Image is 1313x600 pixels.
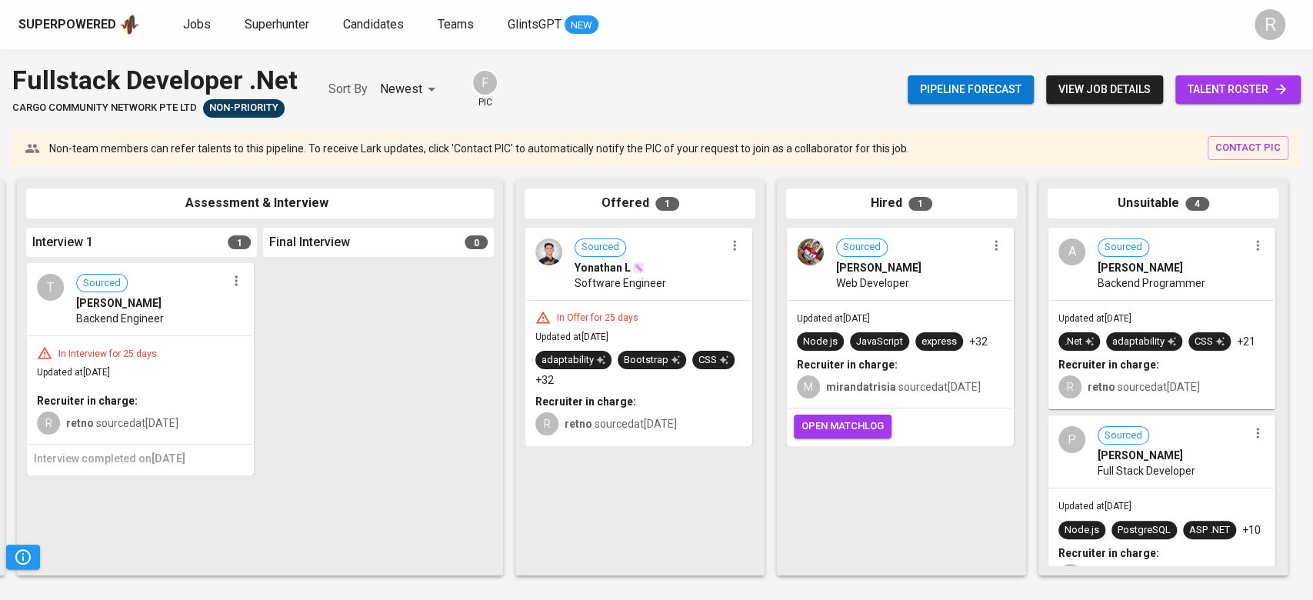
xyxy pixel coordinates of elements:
div: .Net [1065,335,1094,349]
button: view job details [1046,75,1163,104]
div: T [37,274,64,301]
span: Interview 1 [32,234,93,252]
div: CSS [1195,335,1225,349]
div: F [472,69,498,96]
span: [DATE] [152,452,185,465]
a: GlintsGPT NEW [508,15,598,35]
button: Pipeline forecast [908,75,1034,104]
img: magic_wand.svg [632,262,645,274]
span: Software Engineer [575,275,666,291]
button: contact pic [1208,136,1288,160]
span: Web Developer [836,275,909,291]
div: Fullstack Developer .Net [12,62,298,99]
div: R [37,412,60,435]
div: R [1058,375,1081,398]
a: Candidates [343,15,407,35]
span: Teams [438,17,474,32]
div: ASP .NET [1189,523,1230,538]
p: Newest [380,80,422,98]
b: retno [565,418,592,430]
a: Superhunter [245,15,312,35]
span: 4 [1185,197,1209,211]
span: cargo community network pte ltd [12,101,197,115]
span: Updated at [DATE] [797,313,870,324]
div: Sufficient Talents in Pipeline [203,99,285,118]
b: retno [66,417,94,429]
div: Bootstrap [624,353,680,368]
span: sourced at [DATE] [826,381,981,393]
span: [PERSON_NAME] [1098,260,1183,275]
span: sourced at [DATE] [1088,381,1200,393]
div: ASourced[PERSON_NAME]Backend ProgrammerUpdated at[DATE].NetadaptabilityCSS+21Recruiter in charge:... [1048,228,1275,410]
div: G [1058,564,1081,587]
b: Recruiter in charge: [1058,358,1159,371]
span: Pipeline forecast [920,80,1021,99]
h6: Interview completed on [34,451,246,468]
div: Offered [525,188,755,218]
a: Jobs [183,15,214,35]
span: Sourced [1098,428,1148,443]
div: PSourced[PERSON_NAME]Full Stack DeveloperUpdated at[DATE]Node.jsPostgreSQLASP .NET+10Recruiter in... [1048,415,1275,598]
div: Node js [803,335,838,349]
div: Superpowered [18,16,116,34]
span: Backend Engineer [76,311,164,326]
span: 1 [655,197,679,211]
span: view job details [1058,80,1151,99]
img: c54d7c9c3046a6fb06294252bedb22f1.png [797,238,824,265]
span: NEW [565,18,598,33]
span: Updated at [DATE] [1058,501,1131,512]
span: talent roster [1188,80,1288,99]
b: Recruiter in charge: [797,358,898,371]
span: Backend Programmer [1098,275,1205,291]
p: +32 [535,372,554,388]
div: pic [472,69,498,109]
div: express [921,335,957,349]
div: CSS [698,353,728,368]
div: Hired [786,188,1017,218]
img: 57126ab7e0add8793a96fbb0c0b3828d.jpeg [535,238,562,265]
div: Assessment & Interview [26,188,494,218]
div: P [1058,426,1085,453]
button: open matchlog [794,415,891,438]
div: In Offer for 25 days [551,312,645,325]
img: app logo [119,13,140,36]
p: Non-team members can refer talents to this pipeline. To receive Lark updates, click 'Contact PIC'... [49,141,909,156]
span: open matchlog [801,418,884,435]
p: +32 [969,334,988,349]
div: Newest [380,75,441,104]
p: +10 [1242,522,1261,538]
button: Pipeline Triggers [6,545,40,569]
span: sourced at [DATE] [66,417,178,429]
a: Superpoweredapp logo [18,13,140,36]
span: Updated at [DATE] [1058,313,1131,324]
span: Yonathan L [575,260,631,275]
span: 1 [908,197,932,211]
div: In Interview for 25 days [52,348,163,361]
b: Recruiter in charge: [535,395,636,408]
span: Updated at [DATE] [37,367,110,378]
div: M [797,375,820,398]
span: Final Interview [269,234,350,252]
span: contact pic [1215,139,1281,157]
span: Non-Priority [203,101,285,115]
b: Recruiter in charge: [37,395,138,407]
span: Updated at [DATE] [535,332,608,342]
span: 0 [465,235,488,249]
span: Sourced [1098,240,1148,255]
b: Recruiter in charge: [1058,547,1159,559]
div: Unsuitable [1048,188,1278,218]
b: mirandatrisia [826,381,896,393]
span: [PERSON_NAME] [76,295,162,311]
span: Superhunter [245,17,309,32]
div: R [535,412,558,435]
div: SourcedYonathan LSoftware EngineerIn Offer for 25 daysUpdated at[DATE]adaptabilityBootstrapCSS+32... [525,228,752,447]
span: [PERSON_NAME] [836,260,921,275]
div: JavaScript [856,335,903,349]
span: Sourced [575,240,625,255]
a: Teams [438,15,477,35]
span: Sourced [837,240,887,255]
div: Sourced[PERSON_NAME]Web DeveloperUpdated at[DATE]Node jsJavaScriptexpress+32Recruiter in charge:M... [786,228,1014,447]
p: Sort By [328,80,368,98]
span: Sourced [77,276,127,291]
span: sourced at [DATE] [565,418,677,430]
